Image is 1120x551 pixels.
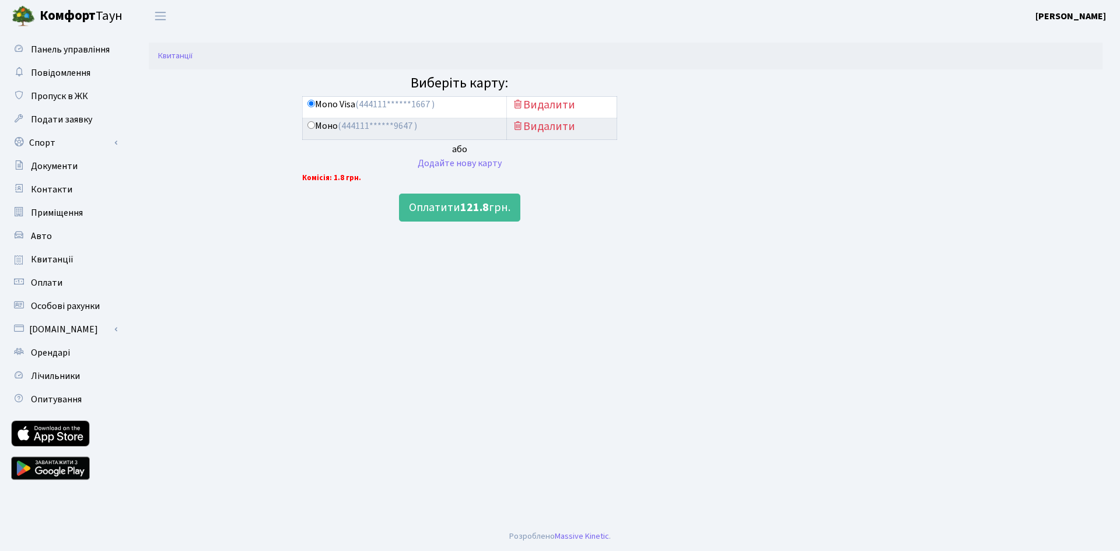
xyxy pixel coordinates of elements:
[31,253,73,266] span: Квитанції
[6,201,123,224] a: Приміщення
[399,194,520,222] button: Оплатити121.8грн.
[31,276,62,289] span: Оплати
[6,85,123,108] a: Пропуск в ЖК
[40,6,123,26] span: Таун
[1035,9,1106,23] a: [PERSON_NAME]
[6,155,123,178] a: Документи
[6,248,123,271] a: Квитанції
[6,178,123,201] a: Контакти
[158,50,192,62] a: Квитанції
[1035,10,1106,23] b: [PERSON_NAME]
[512,98,611,112] h5: Видалити
[302,75,617,92] h4: Виберіть карту:
[31,300,100,313] span: Особові рахунки
[31,90,88,103] span: Пропуск в ЖК
[307,120,417,133] label: Моно
[6,388,123,411] a: Опитування
[302,156,617,170] div: Додайте нову карту
[512,120,611,134] h5: Видалити
[31,113,92,126] span: Подати заявку
[6,61,123,85] a: Повідомлення
[31,206,83,219] span: Приміщення
[460,199,489,216] b: 121.8
[146,6,175,26] button: Переключити навігацію
[6,38,123,61] a: Панель управління
[31,160,78,173] span: Документи
[555,530,609,542] a: Massive Kinetic
[31,370,80,382] span: Лічильники
[12,5,35,28] img: logo.png
[509,530,611,543] div: Розроблено .
[302,142,617,156] div: або
[6,294,123,318] a: Особові рахунки
[307,98,435,111] label: Mono Visa
[6,318,123,341] a: [DOMAIN_NAME]
[31,393,82,406] span: Опитування
[6,224,123,248] a: Авто
[31,43,110,56] span: Панель управління
[31,346,70,359] span: Орендарі
[31,230,52,243] span: Авто
[31,66,90,79] span: Повідомлення
[6,341,123,364] a: Орендарі
[31,183,72,196] span: Контакти
[302,173,361,183] b: Комісія: 1.8 грн.
[6,364,123,388] a: Лічильники
[6,271,123,294] a: Оплати
[6,131,123,155] a: Спорт
[6,108,123,131] a: Подати заявку
[40,6,96,25] b: Комфорт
